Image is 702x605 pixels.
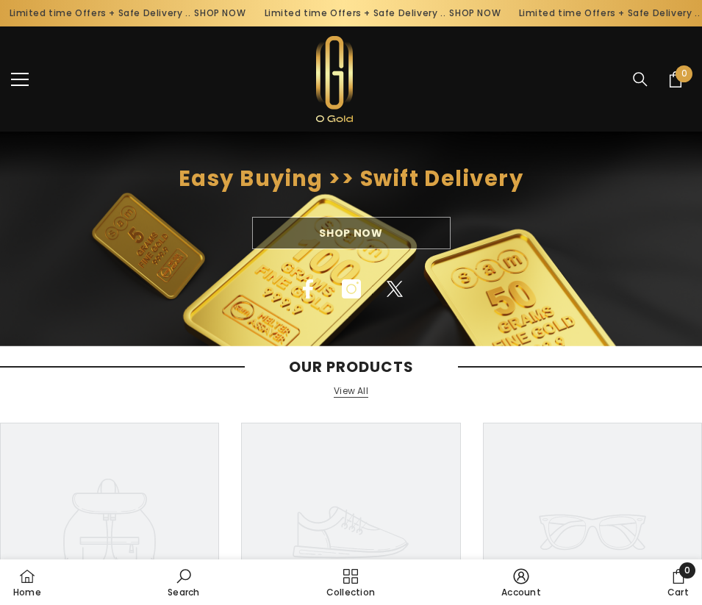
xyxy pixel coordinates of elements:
span: Our Products [245,358,458,376]
a: Account [500,562,542,602]
button: menu [11,71,29,88]
summary: Search [631,71,649,88]
img: Ogold Shop [316,36,353,122]
a: Home [12,562,43,602]
a: SHOP NOW [440,5,492,21]
div: Limited time Offers + Safe Delivery .. [246,1,501,25]
a: Cart [666,562,690,602]
a: View All [334,385,368,398]
span: 0 [681,65,687,82]
a: Search [166,562,201,602]
a: Collection [325,562,376,602]
a: SHOP NOW [186,5,237,21]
